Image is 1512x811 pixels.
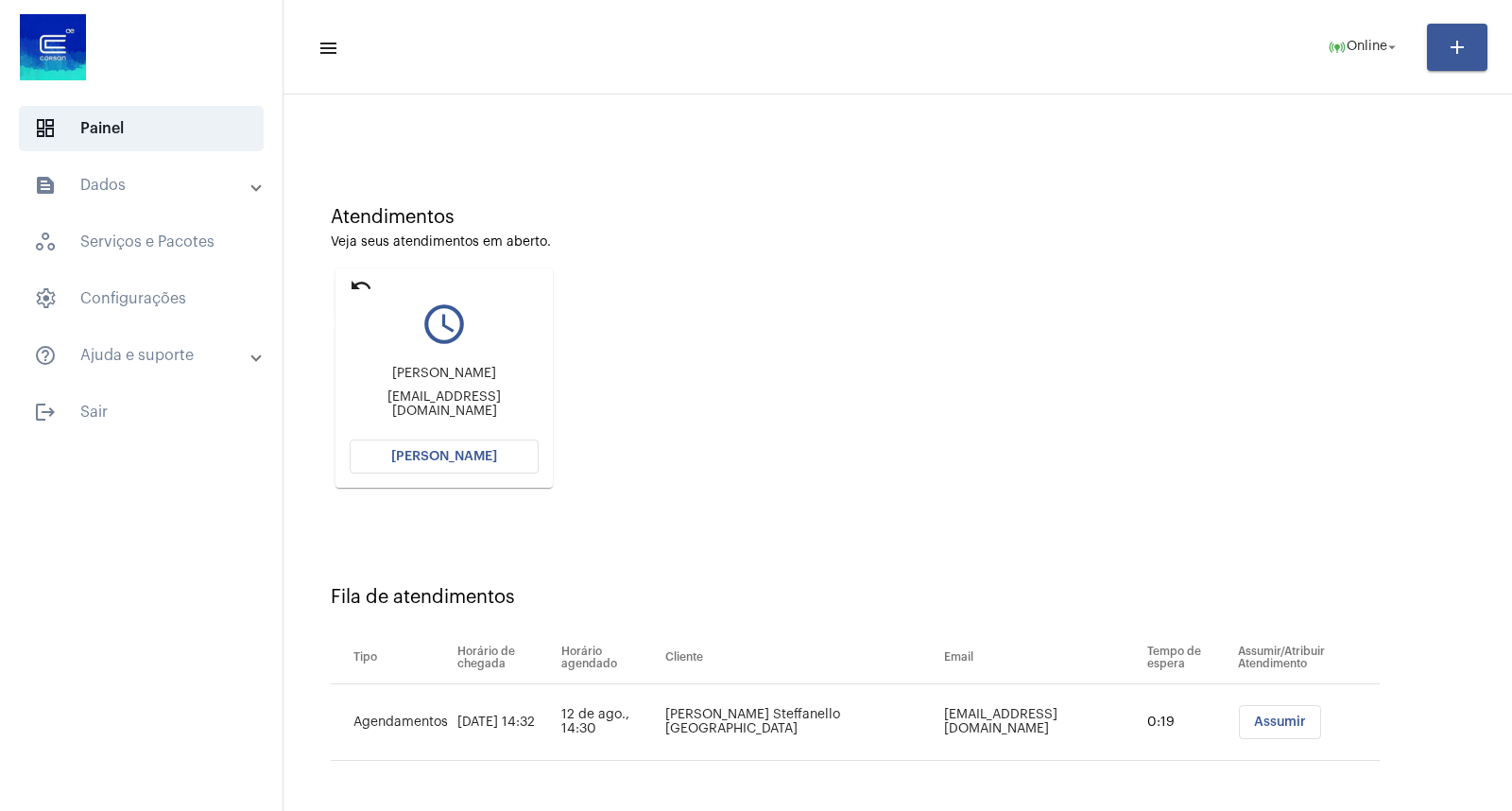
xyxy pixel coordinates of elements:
span: Online [1347,41,1387,54]
th: Tempo de espera [1143,631,1233,684]
span: sidenav icon [34,117,57,140]
mat-panel-title: Ajuda e suporte [34,344,252,367]
th: Horário agendado [557,631,661,684]
th: Horário de chegada [453,631,557,684]
mat-icon: sidenav icon [34,401,57,423]
span: Sair [19,389,264,435]
button: [PERSON_NAME] [350,440,539,474]
mat-expansion-panel-header: sidenav iconAjuda e suporte [11,333,283,378]
button: Assumir [1239,705,1321,739]
mat-icon: query_builder [350,301,539,348]
mat-icon: add [1446,36,1469,59]
mat-panel-title: Dados [34,174,252,197]
button: Online [1316,28,1412,66]
th: Tipo [331,631,453,684]
mat-icon: undo [350,274,372,297]
td: [DATE] 14:32 [453,684,557,761]
span: sidenav icon [34,287,57,310]
td: 12 de ago., 14:30 [557,684,661,761]
div: Veja seus atendimentos em aberto. [331,235,1465,250]
mat-icon: sidenav icon [318,37,336,60]
th: Assumir/Atribuir Atendimento [1233,631,1380,684]
mat-icon: sidenav icon [34,344,57,367]
span: sidenav icon [34,231,57,253]
span: Painel [19,106,264,151]
td: Agendamentos [331,684,453,761]
div: [PERSON_NAME] [350,367,539,381]
mat-chip-list: selection [1238,705,1380,739]
span: Configurações [19,276,264,321]
div: [EMAIL_ADDRESS][DOMAIN_NAME] [350,390,539,419]
th: Email [939,631,1143,684]
mat-icon: arrow_drop_down [1383,39,1400,56]
mat-icon: sidenav icon [34,174,57,197]
mat-expansion-panel-header: sidenav iconDados [11,163,283,208]
th: Cliente [661,631,939,684]
td: [EMAIL_ADDRESS][DOMAIN_NAME] [939,684,1143,761]
img: d4669ae0-8c07-2337-4f67-34b0df7f5ae4.jpeg [15,9,91,85]
td: [PERSON_NAME] Steffanello [GEOGRAPHIC_DATA] [661,684,939,761]
div: Fila de atendimentos [331,587,1465,608]
div: Atendimentos [331,207,1465,228]
span: [PERSON_NAME] [391,450,497,463]
mat-icon: online_prediction [1328,38,1347,57]
div: Devolver para fila [316,312,408,334]
td: 0:19 [1143,684,1233,761]
span: Serviços e Pacotes [19,219,264,265]
span: Assumir [1254,716,1306,729]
